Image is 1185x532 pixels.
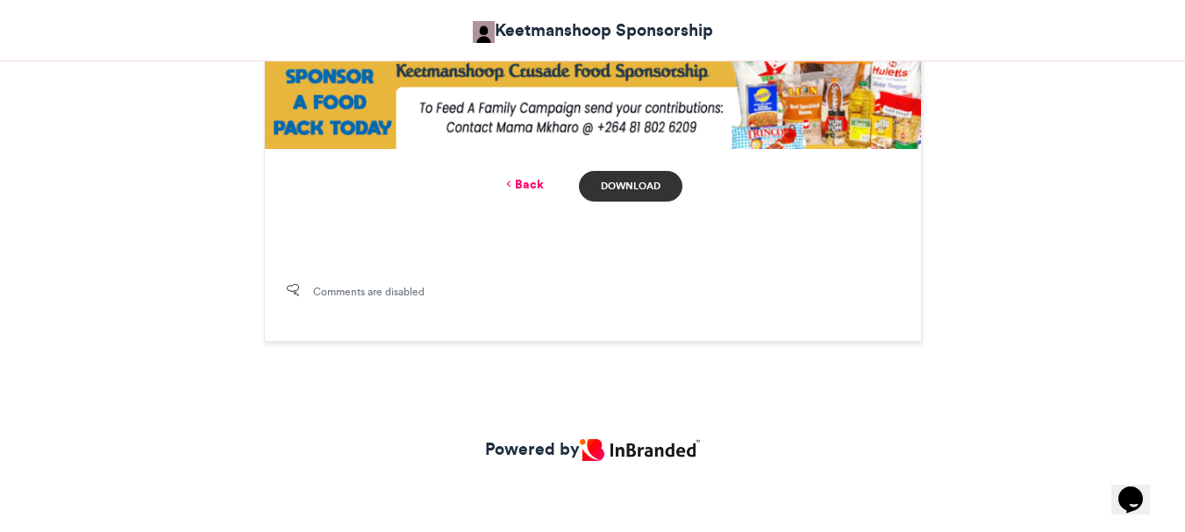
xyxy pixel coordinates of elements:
[1111,462,1167,514] iframe: chat widget
[580,439,699,461] img: Inbranded
[503,175,544,194] a: Back
[313,284,425,300] span: Comments are disabled
[579,171,682,202] a: Download
[485,436,699,462] a: Powered by
[473,21,495,43] img: Keetmanshoop Sponsorship
[473,18,713,43] a: Keetmanshoop Sponsorship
